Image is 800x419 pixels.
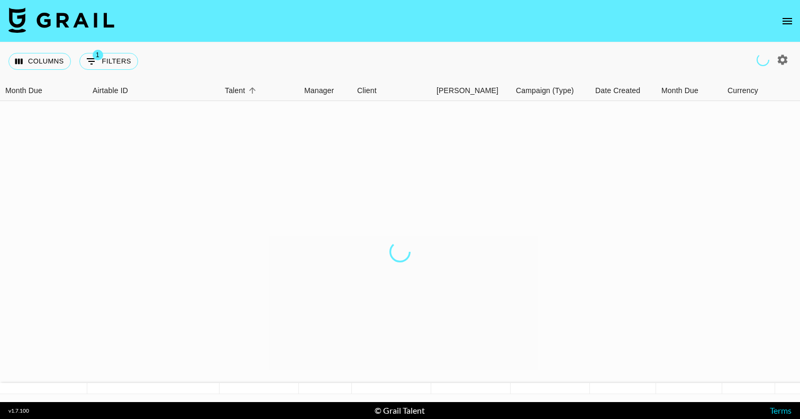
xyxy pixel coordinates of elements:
div: Booker [431,80,511,101]
div: Airtable ID [87,80,220,101]
button: Select columns [8,53,71,70]
img: Grail Talent [8,7,114,33]
div: Month Due [661,80,698,101]
div: [PERSON_NAME] [437,80,498,101]
button: open drawer [777,11,798,32]
a: Terms [770,405,792,415]
div: Date Created [595,80,640,101]
div: Airtable ID [93,80,128,101]
div: Client [357,80,377,101]
button: Sort [245,83,260,98]
div: Month Due [656,80,722,101]
div: v 1.7.100 [8,407,29,414]
div: Talent [220,80,299,101]
div: Currency [722,80,775,101]
div: Currency [728,80,758,101]
span: Refreshing managers, clients, users, talent, campaigns... [754,51,772,69]
span: 1 [93,50,103,60]
div: Campaign (Type) [516,80,574,101]
button: Show filters [79,53,138,70]
div: Month Due [5,80,42,101]
div: Manager [299,80,352,101]
div: © Grail Talent [375,405,425,416]
div: Client [352,80,431,101]
div: Date Created [590,80,656,101]
div: Talent [225,80,245,101]
div: Manager [304,80,334,101]
div: Campaign (Type) [511,80,590,101]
